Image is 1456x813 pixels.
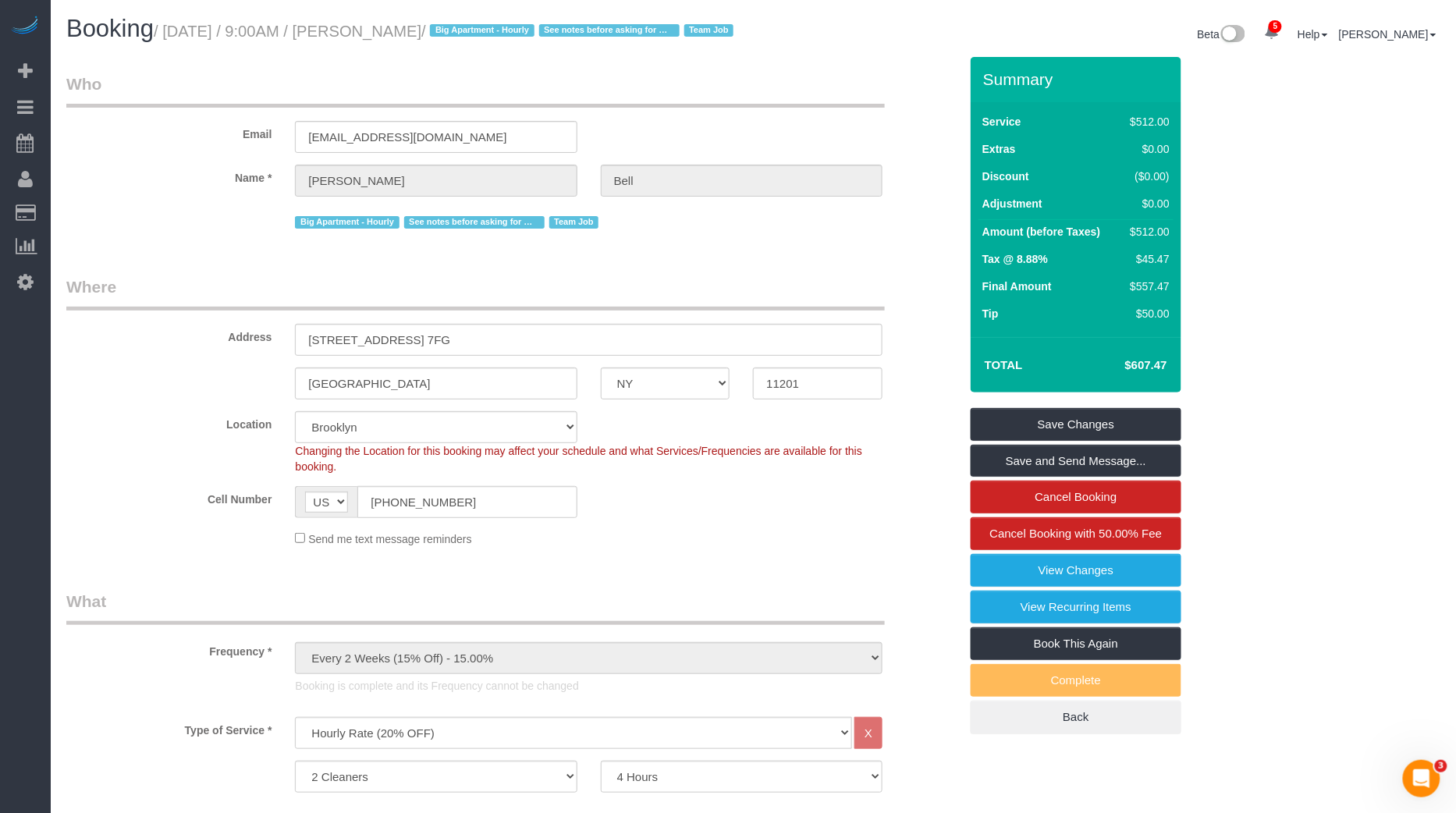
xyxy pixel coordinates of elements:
input: Zip Code [753,367,882,399]
label: Address [55,324,283,345]
h4: $607.47 [1078,359,1167,372]
label: Amount (before Taxes) [982,224,1100,240]
div: $512.00 [1124,114,1170,130]
input: Last Name [601,165,882,197]
label: Service [982,114,1021,130]
p: Booking is complete and its Frequency cannot be changed [295,678,882,694]
iframe: Intercom live chat [1403,760,1440,797]
label: Cell Number [55,486,283,507]
span: Team Job [549,216,599,229]
span: Big Apartment - Hourly [295,216,399,229]
span: See notes before asking for more time [404,216,545,229]
strong: Total [985,358,1023,371]
label: Type of Service * [55,717,283,738]
input: City [295,367,577,399]
label: Adjustment [982,196,1042,211]
a: Help [1298,28,1328,41]
a: Save and Send Message... [971,445,1181,478]
a: Cancel Booking with 50.00% Fee [971,517,1181,550]
img: Automaid Logo [9,16,41,37]
a: View Changes [971,554,1181,587]
a: Cancel Booking [971,481,1181,513]
span: Big Apartment - Hourly [430,24,534,37]
a: Back [971,701,1181,733]
span: Send me text message reminders [308,533,471,545]
a: 5 [1256,16,1287,50]
span: 3 [1435,760,1447,772]
input: Email [295,121,577,153]
a: [PERSON_NAME] [1339,28,1436,41]
label: Email [55,121,283,142]
a: Book This Again [971,627,1181,660]
span: Cancel Booking with 50.00% Fee [990,527,1163,540]
label: Tax @ 8.88% [982,251,1048,267]
div: $0.00 [1124,196,1170,211]
small: / [DATE] / 9:00AM / [PERSON_NAME] [154,23,738,40]
div: ($0.00) [1124,169,1170,184]
span: 5 [1269,20,1282,33]
input: Cell Number [357,486,577,518]
span: Changing the Location for this booking may affect your schedule and what Services/Frequencies are... [295,445,862,473]
legend: What [66,590,885,625]
legend: Who [66,73,885,108]
img: New interface [1220,25,1245,45]
label: Name * [55,165,283,186]
span: Booking [66,15,154,42]
span: / [421,23,738,40]
label: Frequency * [55,638,283,659]
label: Discount [982,169,1029,184]
div: $45.47 [1124,251,1170,267]
div: $557.47 [1124,279,1170,294]
label: Tip [982,306,999,321]
input: First Name [295,165,577,197]
a: Beta [1198,28,1246,41]
div: $512.00 [1124,224,1170,240]
h3: Summary [983,70,1174,88]
legend: Where [66,275,885,311]
span: See notes before asking for more time [539,24,680,37]
label: Final Amount [982,279,1052,294]
div: $0.00 [1124,141,1170,157]
div: $50.00 [1124,306,1170,321]
label: Location [55,411,283,432]
span: Team Job [684,24,734,37]
label: Extras [982,141,1016,157]
a: View Recurring Items [971,591,1181,623]
a: Save Changes [971,408,1181,441]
